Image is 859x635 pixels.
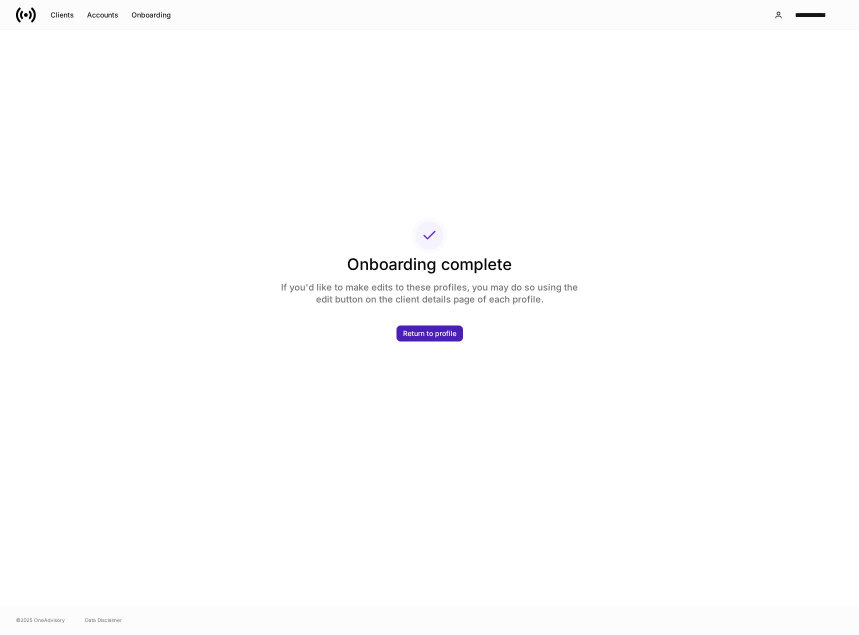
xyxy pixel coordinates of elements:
div: Return to profile [403,330,456,337]
button: Accounts [80,7,125,23]
button: Return to profile [396,325,463,341]
div: Accounts [87,11,118,18]
h2: Onboarding complete [272,253,587,275]
a: Data Disclaimer [85,616,122,624]
span: © 2025 OneAdvisory [16,616,65,624]
div: Clients [50,11,74,18]
h4: If you'd like to make edits to these profiles, you may do so using the edit button on the client ... [272,275,587,305]
button: Clients [44,7,80,23]
button: Onboarding [125,7,177,23]
div: Onboarding [131,11,171,18]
